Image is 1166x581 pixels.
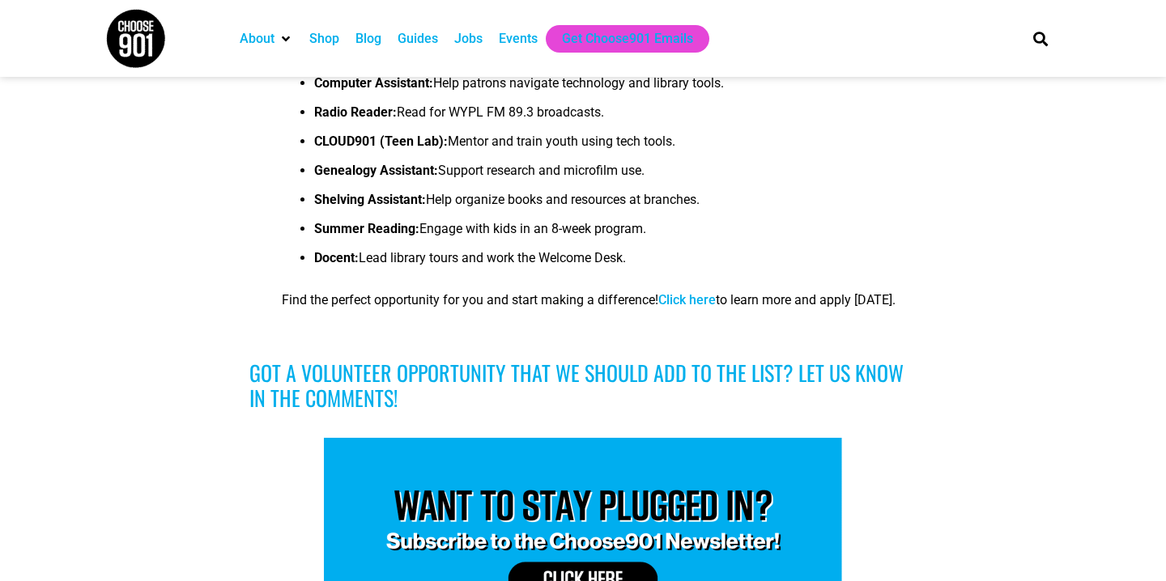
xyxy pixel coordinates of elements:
li: Lead library tours and work the Welcome Desk. [314,248,917,278]
li: Help organize books and resources at branches. [314,190,917,219]
p: Find the perfect opportunity for you and start making a difference! to learn more and apply [DATE]. [282,290,917,310]
li: Mentor and train youth using tech tools. [314,132,917,161]
nav: Main nav [232,25,1006,53]
strong: CLOUD901 (Teen Lab): [314,134,448,149]
strong: Computer Assistant: [314,75,433,91]
a: Click here [658,292,716,307]
a: Events [499,29,538,49]
strong: Genealogy Assistant: [314,163,438,178]
a: Jobs [454,29,483,49]
a: Guides [398,29,438,49]
strong: Radio Reader: [314,104,397,120]
li: Support research and microfilm use. [314,161,917,190]
li: Engage with kids in an 8-week program. [314,219,917,248]
strong: Shelving Assistant: [314,192,426,207]
a: Shop [309,29,339,49]
strong: Summer Reading: [314,221,419,236]
a: About [240,29,274,49]
a: Get Choose901 Emails [562,29,693,49]
strong: Docent: [314,250,359,265]
li: Help patrons navigate technology and library tools. [314,74,917,103]
a: Blog [355,29,381,49]
div: About [232,25,301,53]
div: Search [1028,25,1054,52]
li: Read for WYPL FM 89.3 broadcasts. [314,103,917,132]
h3: Got a volunteer opportunity that we should add to the list? Let us know in the comments! [249,360,917,410]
